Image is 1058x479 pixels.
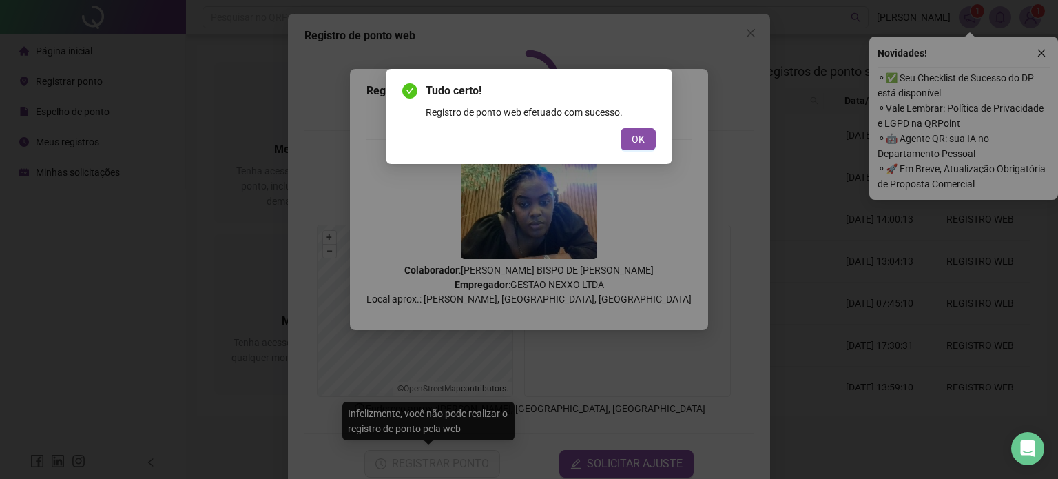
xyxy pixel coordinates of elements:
span: OK [632,132,645,147]
div: Open Intercom Messenger [1011,432,1044,465]
button: OK [621,128,656,150]
div: Registro de ponto web efetuado com sucesso. [426,105,656,120]
span: Tudo certo! [426,83,656,99]
span: check-circle [402,83,417,99]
